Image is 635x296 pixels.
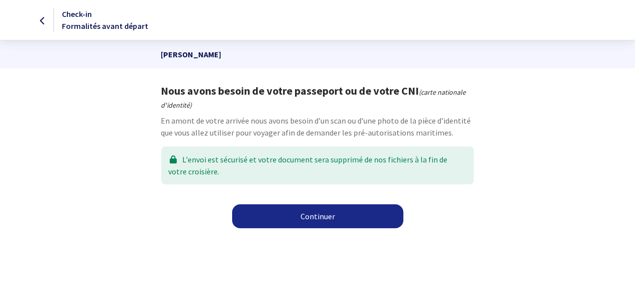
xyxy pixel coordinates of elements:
[161,147,473,184] div: L'envoi est sécurisé et votre document sera supprimé de nos fichiers à la fin de votre croisière.
[161,84,474,111] h1: Nous avons besoin de votre passeport ou de votre CNI
[62,9,148,31] span: Check-in Formalités avant départ
[232,204,403,228] a: Continuer
[161,40,474,68] p: [PERSON_NAME]
[161,115,474,139] p: En amont de votre arrivée nous avons besoin d’un scan ou d’une photo de la pièce d’identité que v...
